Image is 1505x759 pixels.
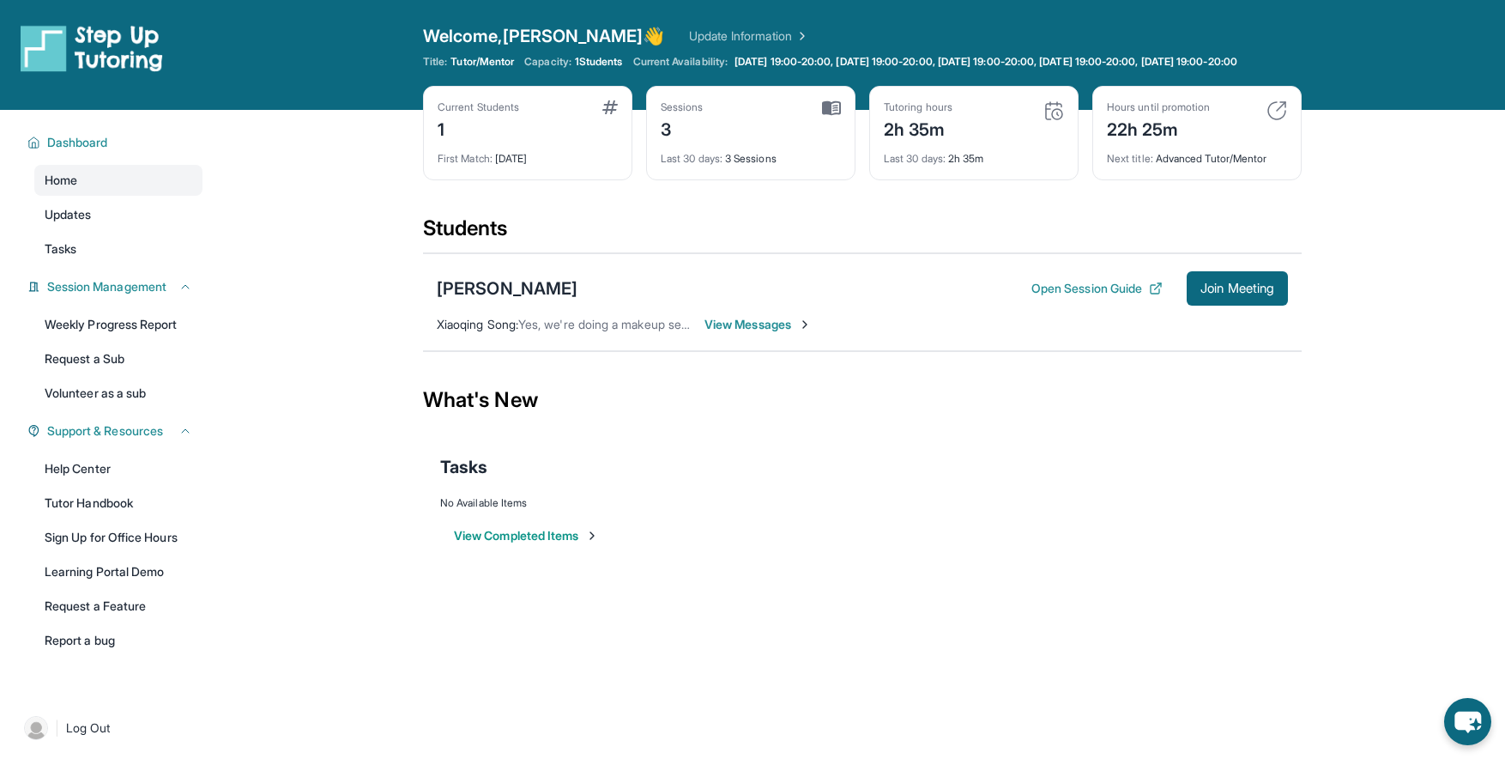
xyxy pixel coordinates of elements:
[661,152,722,165] span: Last 30 days :
[34,165,202,196] a: Home
[423,215,1302,252] div: Students
[437,317,518,331] span: Xiaoqing Song :
[34,488,202,519] a: Tutor Handbook
[45,172,77,189] span: Home
[661,114,704,142] div: 3
[689,27,809,45] a: Update Information
[66,720,111,737] span: Log Out
[1444,698,1491,745] button: chat-button
[1107,142,1287,166] div: Advanced Tutor/Mentor
[661,100,704,114] div: Sessions
[17,709,202,747] a: |Log Out
[34,234,202,264] a: Tasks
[454,527,599,544] button: View Completed Items
[438,100,519,114] div: Current Students
[1107,100,1210,114] div: Hours until promotion
[47,422,163,440] span: Support & Resources
[45,240,76,258] span: Tasks
[734,55,1237,69] span: [DATE] 19:00-20:00, [DATE] 19:00-20:00, [DATE] 19:00-20:00, [DATE] 19:00-20:00, [DATE] 19:00-20:00
[884,152,946,165] span: Last 30 days :
[437,276,577,301] div: [PERSON_NAME]
[450,55,514,69] span: Tutor/Mentor
[1187,271,1288,306] button: Join Meeting
[518,317,819,331] span: Yes, we're doing a makeup session tonight @ 7, thanks!
[438,114,519,142] div: 1
[661,142,841,166] div: 3 Sessions
[704,316,812,333] span: View Messages
[1043,100,1064,121] img: card
[21,24,163,72] img: logo
[798,318,812,331] img: Chevron-Right
[524,55,571,69] span: Capacity:
[633,55,728,69] span: Current Availability:
[34,453,202,484] a: Help Center
[34,556,202,587] a: Learning Portal Demo
[440,496,1284,510] div: No Available Items
[884,114,952,142] div: 2h 35m
[440,455,487,479] span: Tasks
[438,152,493,165] span: First Match :
[1107,114,1210,142] div: 22h 25m
[45,206,92,223] span: Updates
[40,422,192,440] button: Support & Resources
[24,716,48,740] img: user-img
[884,142,1064,166] div: 2h 35m
[55,718,59,738] span: |
[40,278,192,295] button: Session Management
[34,522,202,553] a: Sign Up for Office Hours
[1031,280,1163,297] button: Open Session Guide
[34,309,202,340] a: Weekly Progress Report
[423,362,1302,438] div: What's New
[731,55,1241,69] a: [DATE] 19:00-20:00, [DATE] 19:00-20:00, [DATE] 19:00-20:00, [DATE] 19:00-20:00, [DATE] 19:00-20:00
[438,142,618,166] div: [DATE]
[34,199,202,230] a: Updates
[34,343,202,374] a: Request a Sub
[34,625,202,656] a: Report a bug
[792,27,809,45] img: Chevron Right
[602,100,618,114] img: card
[34,378,202,409] a: Volunteer as a sub
[47,134,108,151] span: Dashboard
[1266,100,1287,121] img: card
[1107,152,1153,165] span: Next title :
[575,55,623,69] span: 1 Students
[423,55,447,69] span: Title:
[884,100,952,114] div: Tutoring hours
[40,134,192,151] button: Dashboard
[34,591,202,622] a: Request a Feature
[1200,283,1274,294] span: Join Meeting
[822,100,841,116] img: card
[47,278,166,295] span: Session Management
[423,24,665,48] span: Welcome, [PERSON_NAME] 👋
